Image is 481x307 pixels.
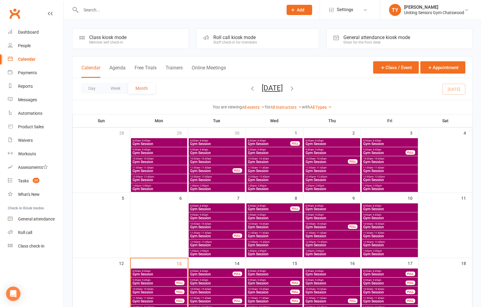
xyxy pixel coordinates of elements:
[242,105,265,110] a: All events
[363,157,417,160] span: 10:00am
[305,169,359,173] span: Gym Session
[166,65,183,78] button: Trainers
[270,105,302,110] a: All Instructors
[235,258,245,268] div: 14
[404,10,464,15] div: Uniting Seniors Gym Chatswood
[177,258,188,268] div: 13
[248,214,301,216] span: 9:00am
[8,66,63,80] a: Payments
[18,30,39,35] div: Dashboard
[132,139,186,142] span: 8:00am
[316,175,327,178] span: - 12:45pm
[192,65,226,78] button: Online Meetings
[199,279,208,281] span: - 9:45am
[363,142,417,146] span: Gym Session
[297,8,305,12] span: Add
[372,139,381,142] span: - 8:45am
[248,178,301,182] span: Gym Session
[363,205,417,207] span: 8:00am
[235,128,245,138] div: 30
[248,216,301,220] span: Gym Session
[363,281,406,285] span: Gym Session
[132,151,186,155] span: Gym Session
[316,241,327,243] span: - 12:45pm
[190,166,233,169] span: 11:00am
[190,139,244,142] span: 8:00am
[305,207,359,211] span: Gym Session
[461,258,472,268] div: 18
[190,175,244,178] span: 12:00pm
[18,97,37,102] div: Messages
[132,281,175,285] span: Gym Session
[310,105,332,110] a: All Types
[373,241,385,243] span: - 12:45pm
[141,139,151,142] span: - 8:45am
[373,61,419,74] button: Class / Event
[248,272,301,276] span: Gym Session
[8,80,63,93] a: Reports
[142,288,154,290] span: - 10:45am
[190,272,233,276] span: Gym Session
[305,175,359,178] span: 12:00pm
[119,258,130,268] div: 12
[363,279,406,281] span: 9:00am
[305,234,359,238] span: Gym Session
[352,128,361,138] div: 2
[287,5,312,15] button: Add
[314,214,324,216] span: - 9:45am
[314,148,324,151] span: - 9:45am
[190,250,244,252] span: 1:00pm
[258,232,269,234] span: - 11:45am
[315,157,327,160] span: - 10:45am
[73,114,130,127] th: Sun
[190,216,244,220] span: Gym Session
[363,241,417,243] span: 12:00pm
[18,138,33,143] div: Waivers
[132,148,186,151] span: 9:00am
[8,107,63,120] a: Automations
[141,270,151,272] span: - 8:45am
[258,157,269,160] span: - 10:45am
[363,178,417,182] span: Gym Session
[258,175,269,178] span: - 12:45pm
[464,128,472,138] div: 4
[199,184,209,187] span: - 2:00pm
[305,184,359,187] span: 1:00pm
[200,157,211,160] span: - 10:45am
[8,161,63,174] a: Assessments
[132,288,175,290] span: 10:00am
[363,225,417,229] span: Gym Session
[305,272,359,276] span: Gym Session
[258,166,269,169] span: - 11:45am
[190,207,244,211] span: Gym Session
[314,205,324,207] span: - 8:45am
[295,193,303,203] div: 8
[18,178,29,183] div: Tasks
[190,223,244,225] span: 10:00am
[363,250,417,252] span: 1:00pm
[141,184,151,187] span: - 2:00pm
[248,270,301,272] span: 8:00am
[248,250,301,252] span: 1:00pm
[305,279,359,281] span: 9:00am
[188,114,246,127] th: Tue
[404,5,464,10] div: [PERSON_NAME]
[348,159,358,164] div: FULL
[233,168,242,173] div: FULL
[248,148,301,151] span: 9:00am
[373,223,384,225] span: - 10:45am
[373,175,385,178] span: - 12:45pm
[305,148,359,151] span: 9:00am
[363,187,417,191] span: Gym Session
[363,175,417,178] span: 12:00pm
[190,234,233,238] span: Gym Session
[363,207,417,211] span: Gym Session
[18,192,40,197] div: What's New
[248,234,301,238] span: Gym Session
[190,151,244,155] span: Gym Session
[372,148,381,151] span: - 9:45am
[372,250,382,252] span: - 2:00pm
[262,84,283,92] button: [DATE]
[363,184,417,187] span: 1:00pm
[128,83,155,94] button: Month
